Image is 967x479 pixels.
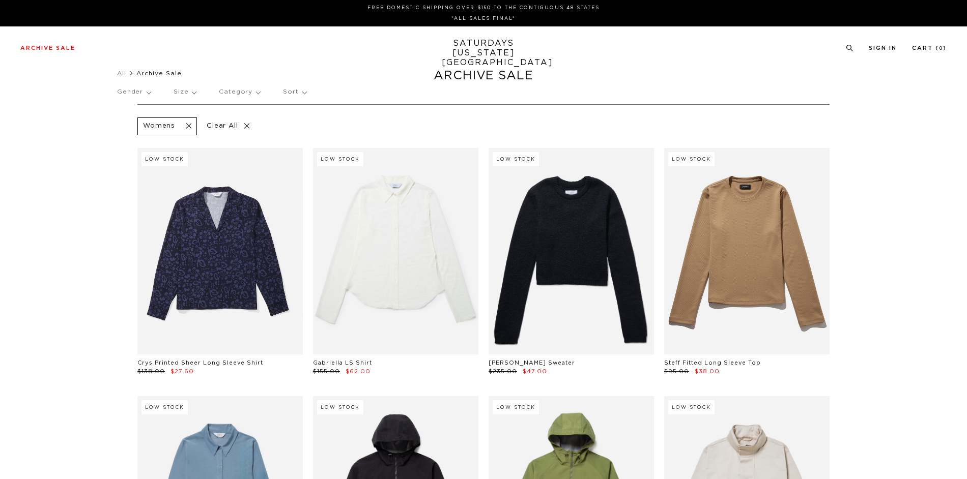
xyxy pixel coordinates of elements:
div: Low Stock [317,152,363,166]
span: $138.00 [137,369,165,374]
div: Low Stock [141,400,188,414]
span: $27.60 [170,369,194,374]
div: Low Stock [493,400,539,414]
div: Low Stock [141,152,188,166]
span: $38.00 [695,369,720,374]
div: Low Stock [668,400,715,414]
span: $155.00 [313,369,340,374]
p: FREE DOMESTIC SHIPPING OVER $150 TO THE CONTIGUOUS 48 STATES [24,4,943,12]
p: Sort [283,80,306,104]
span: $235.00 [489,369,517,374]
p: Size [174,80,196,104]
span: $62.00 [346,369,371,374]
p: Clear All [202,117,254,135]
p: Gender [117,80,151,104]
a: All [117,70,126,76]
div: Low Stock [493,152,539,166]
a: Crys Printed Sheer Long Sleeve Shirt [137,360,263,366]
a: Cart (0) [912,45,947,51]
a: Sign In [869,45,897,51]
a: [PERSON_NAME] Sweater [489,360,575,366]
span: Archive Sale [136,70,182,76]
div: Low Stock [317,400,363,414]
a: Steff Fitted Long Sleeve Top [664,360,761,366]
a: Gabriella LS Shirt [313,360,372,366]
span: $47.00 [523,369,547,374]
a: SATURDAYS[US_STATE][GEOGRAPHIC_DATA] [442,39,526,68]
p: Womens [143,122,175,131]
span: $95.00 [664,369,689,374]
a: Archive Sale [20,45,75,51]
p: *ALL SALES FINAL* [24,15,943,22]
p: Category [219,80,260,104]
small: 0 [939,46,943,51]
div: Low Stock [668,152,715,166]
